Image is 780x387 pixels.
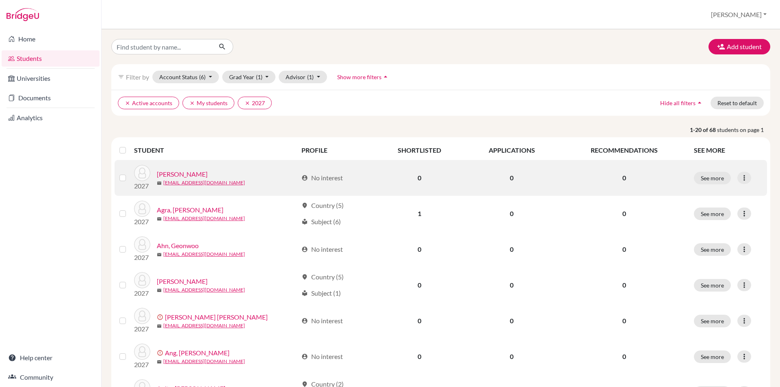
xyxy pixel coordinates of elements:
p: 0 [564,352,684,361]
button: Advisor(1) [279,71,327,83]
span: mail [157,181,162,186]
a: [EMAIL_ADDRESS][DOMAIN_NAME] [163,358,245,365]
a: [EMAIL_ADDRESS][DOMAIN_NAME] [163,215,245,222]
p: 0 [564,209,684,218]
span: students on page 1 [717,125,770,134]
img: Bridge-U [6,8,39,21]
td: 0 [375,339,464,374]
p: 0 [564,173,684,183]
span: error_outline [157,350,165,356]
div: Country (5) [301,201,344,210]
i: arrow_drop_up [695,99,704,107]
a: [EMAIL_ADDRESS][DOMAIN_NAME] [163,286,245,294]
input: Find student by name... [111,39,212,54]
span: local_library [301,218,308,225]
span: (6) [199,74,206,80]
a: [PERSON_NAME] [157,169,208,179]
td: 0 [375,267,464,303]
td: 0 [464,303,559,339]
i: clear [189,100,195,106]
div: Subject (6) [301,217,341,227]
a: Community [2,369,100,385]
a: Ang, [PERSON_NAME] [165,348,230,358]
button: See more [694,279,731,292]
span: mail [157,216,162,221]
td: 0 [375,231,464,267]
button: Grad Year(1) [222,71,276,83]
span: account_circle [301,246,308,253]
span: mail [157,252,162,257]
td: 0 [375,160,464,196]
span: error_outline [157,314,165,320]
button: clear2027 [238,97,272,109]
span: Filter by [126,73,149,81]
td: 0 [464,196,559,231]
i: clear [245,100,250,106]
p: 0 [564,280,684,290]
th: APPLICATIONS [464,141,559,160]
p: 2027 [134,181,150,191]
img: Ahn, Geonwoo [134,236,150,253]
button: Account Status(6) [152,71,219,83]
span: Show more filters [337,74,381,80]
button: Reset to default [711,97,764,109]
a: [EMAIL_ADDRESS][DOMAIN_NAME] [163,322,245,329]
button: See more [694,172,731,184]
a: Help center [2,350,100,366]
button: Hide all filtersarrow_drop_up [653,97,711,109]
p: 2027 [134,324,150,334]
span: mail [157,288,162,293]
div: Subject (1) [301,288,341,298]
a: [PERSON_NAME] [PERSON_NAME] [165,312,268,322]
span: (1) [256,74,262,80]
p: 0 [564,316,684,326]
i: filter_list [118,74,124,80]
img: Agra, Geffrey Pierre [134,201,150,217]
a: [EMAIL_ADDRESS][DOMAIN_NAME] [163,179,245,186]
span: location_on [301,202,308,209]
th: STUDENT [134,141,297,160]
th: SHORTLISTED [375,141,464,160]
p: 2027 [134,360,150,370]
img: Almero, Raphael Isaiah [134,308,150,324]
td: 1 [375,196,464,231]
a: Analytics [2,110,100,126]
div: No interest [301,173,343,183]
span: mail [157,359,162,364]
a: [EMAIL_ADDRESS][DOMAIN_NAME] [163,251,245,258]
td: 0 [464,231,559,267]
td: 0 [464,160,559,196]
span: (1) [307,74,314,80]
p: 0 [564,244,684,254]
img: Abinsay, Lance Matthew [134,165,150,181]
div: No interest [301,244,343,254]
a: Agra, [PERSON_NAME] [157,205,223,215]
button: clearActive accounts [118,97,179,109]
th: SEE MORE [689,141,767,160]
div: No interest [301,352,343,361]
td: 0 [375,303,464,339]
span: location_on [301,274,308,280]
button: [PERSON_NAME] [707,7,770,22]
p: 2027 [134,217,150,227]
i: clear [125,100,130,106]
span: account_circle [301,318,308,324]
span: account_circle [301,353,308,360]
a: [PERSON_NAME] [157,277,208,286]
button: Show more filtersarrow_drop_up [330,71,396,83]
a: Universities [2,70,100,86]
img: Ang, Aldrin Travis [134,344,150,360]
button: See more [694,315,731,327]
button: See more [694,350,731,363]
span: local_library [301,290,308,296]
div: No interest [301,316,343,326]
button: Add student [708,39,770,54]
p: 2027 [134,253,150,262]
div: Country (5) [301,272,344,282]
strong: 1-20 of 68 [690,125,717,134]
th: RECOMMENDATIONS [559,141,689,160]
a: Home [2,31,100,47]
td: 0 [464,339,559,374]
button: See more [694,243,731,256]
i: arrow_drop_up [381,73,390,81]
